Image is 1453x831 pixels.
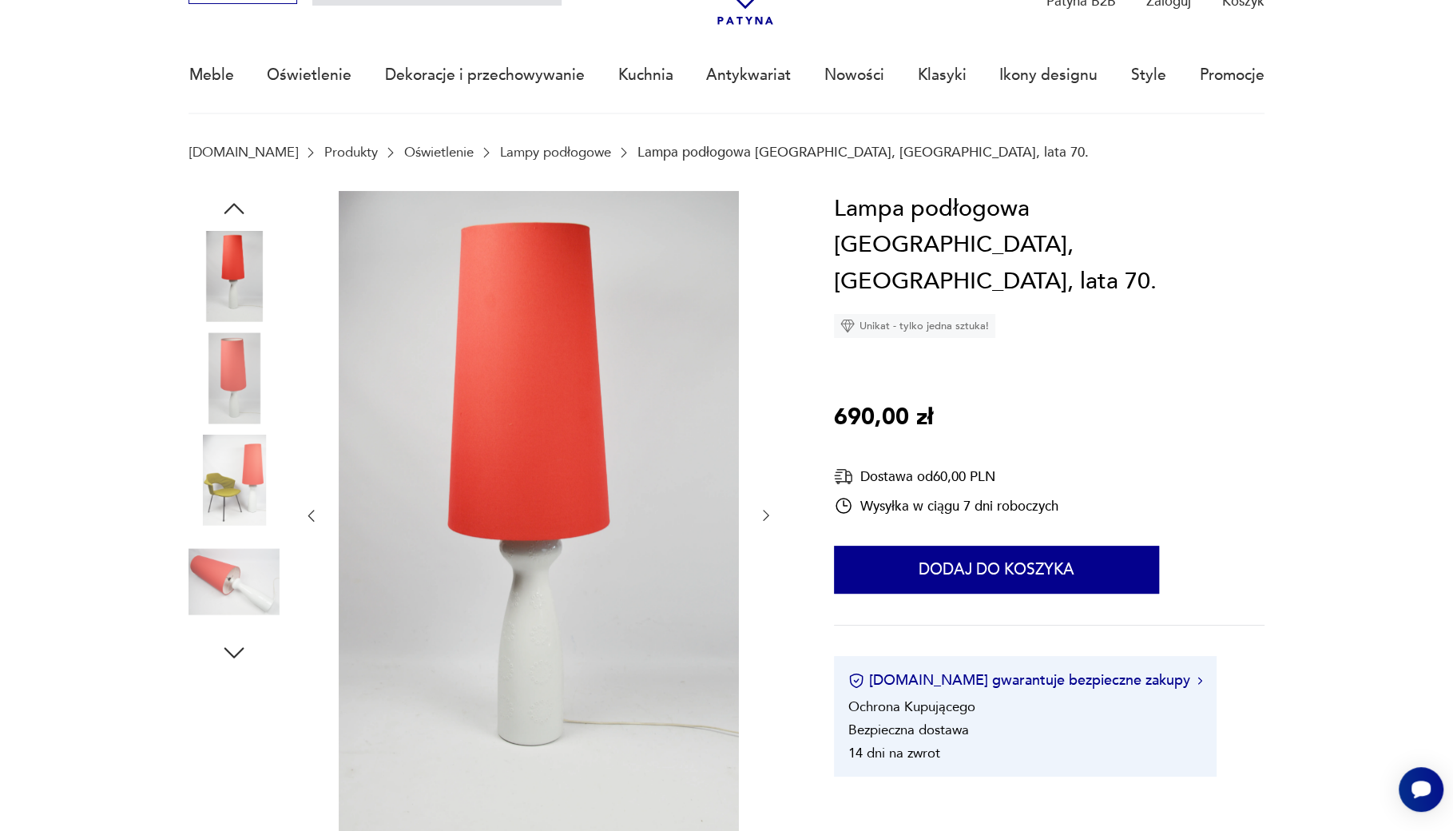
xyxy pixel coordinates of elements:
img: Zdjęcie produktu Lampa podłogowa Wallendorf, Niemcy, lata 70. [189,332,280,423]
div: Unikat - tylko jedna sztuka! [834,314,995,338]
li: 14 dni na zwrot [848,744,940,762]
a: Produkty [324,145,377,160]
div: Dostawa od 60,00 PLN [834,467,1058,487]
p: 690,00 zł [834,400,933,436]
a: Oświetlenie [267,38,351,112]
a: Style [1131,38,1166,112]
div: Wysyłka w ciągu 7 dni roboczych [834,496,1058,515]
img: Ikona dostawy [834,467,853,487]
button: Dodaj do koszyka [834,546,1159,594]
a: Promocje [1200,38,1264,112]
img: Ikona strzałki w prawo [1197,677,1202,685]
h1: Lampa podłogowa [GEOGRAPHIC_DATA], [GEOGRAPHIC_DATA], lata 70. [834,191,1264,300]
a: Oświetlenie [403,145,473,160]
img: Ikona diamentu [840,319,855,333]
a: Lampy podłogowe [499,145,610,160]
img: Zdjęcie produktu Lampa podłogowa Wallendorf, Niemcy, lata 70. [189,435,280,526]
a: Meble [189,38,233,112]
p: Lampa podłogowa [GEOGRAPHIC_DATA], [GEOGRAPHIC_DATA], lata 70. [637,145,1088,160]
iframe: Smartsupp widget button [1399,767,1443,812]
img: Ikona certyfikatu [848,673,864,689]
a: Dekoracje i przechowywanie [385,38,585,112]
img: Zdjęcie produktu Lampa podłogowa Wallendorf, Niemcy, lata 70. [189,536,280,627]
a: Antykwariat [706,38,791,112]
a: Ikony designu [999,38,1098,112]
a: [DOMAIN_NAME] [189,145,297,160]
button: [DOMAIN_NAME] gwarantuje bezpieczne zakupy [848,670,1202,690]
a: Kuchnia [617,38,673,112]
img: Zdjęcie produktu Lampa podłogowa Wallendorf, Niemcy, lata 70. [189,231,280,322]
a: Klasyki [918,38,967,112]
li: Bezpieczna dostawa [848,721,969,739]
a: Nowości [824,38,884,112]
li: Ochrona Kupującego [848,698,975,716]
